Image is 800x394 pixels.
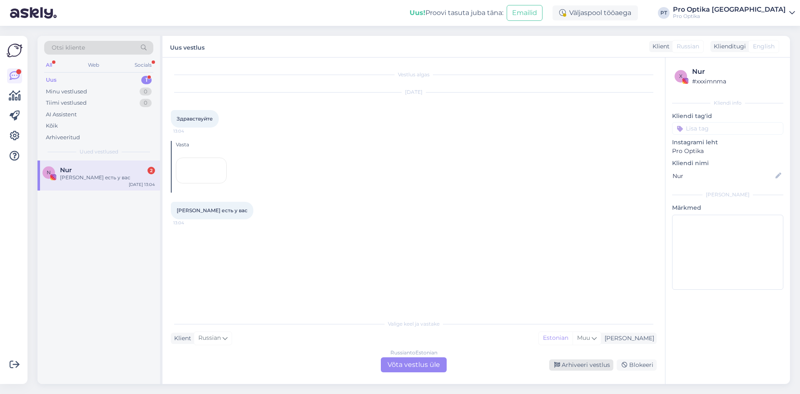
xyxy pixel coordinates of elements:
[176,141,657,148] div: Vasta
[539,332,572,344] div: Estonian
[672,147,783,156] p: Pro Optika
[672,191,783,198] div: [PERSON_NAME]
[46,110,77,119] div: AI Assistent
[46,88,87,96] div: Minu vestlused
[410,9,425,17] b: Uus!
[80,148,118,156] span: Uued vestlused
[692,77,781,86] div: # xxximnma
[170,41,205,52] label: Uus vestlus
[549,359,613,371] div: Arhiveeri vestlus
[171,88,657,96] div: [DATE]
[577,334,590,341] span: Muu
[601,334,654,343] div: [PERSON_NAME]
[672,171,774,181] input: Lisa nimi
[710,42,746,51] div: Klienditugi
[672,99,783,107] div: Kliendi info
[753,42,775,51] span: English
[410,8,503,18] div: Proovi tasuta juba täna:
[173,128,205,134] span: 13:04
[649,42,670,51] div: Klient
[173,220,205,226] span: 13:04
[692,67,781,77] div: Nur
[507,5,542,21] button: Emailid
[171,71,657,78] div: Vestlus algas
[552,5,638,20] div: Väljaspool tööaega
[672,112,783,120] p: Kliendi tag'id
[672,203,783,212] p: Märkmed
[673,6,795,20] a: Pro Optika [GEOGRAPHIC_DATA]Pro Optika
[673,6,786,13] div: Pro Optika [GEOGRAPHIC_DATA]
[60,166,72,174] span: Nur
[60,174,155,181] div: [PERSON_NAME] есть у вас
[129,181,155,188] div: [DATE] 13:04
[672,138,783,147] p: Instagrami leht
[52,43,85,52] span: Otsi kliente
[177,207,247,213] span: [PERSON_NAME] есть у вас
[86,60,101,70] div: Web
[381,357,447,372] div: Võta vestlus üle
[46,122,58,130] div: Kõik
[672,159,783,168] p: Kliendi nimi
[677,42,699,51] span: Russian
[658,7,670,19] div: PT
[133,60,153,70] div: Socials
[140,99,152,107] div: 0
[171,320,657,328] div: Valige keel ja vastake
[679,73,682,79] span: x
[140,88,152,96] div: 0
[44,60,54,70] div: All
[141,76,152,84] div: 1
[7,43,22,58] img: Askly Logo
[171,334,191,343] div: Klient
[617,359,657,371] div: Blokeeri
[46,99,87,107] div: Tiimi vestlused
[177,115,213,122] span: Здравствуйте
[147,167,155,174] div: 2
[673,13,786,20] div: Pro Optika
[672,122,783,135] input: Lisa tag
[46,133,80,142] div: Arhiveeritud
[198,334,221,343] span: Russian
[46,76,57,84] div: Uus
[47,169,51,176] span: N
[390,349,437,356] div: Russian to Estonian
